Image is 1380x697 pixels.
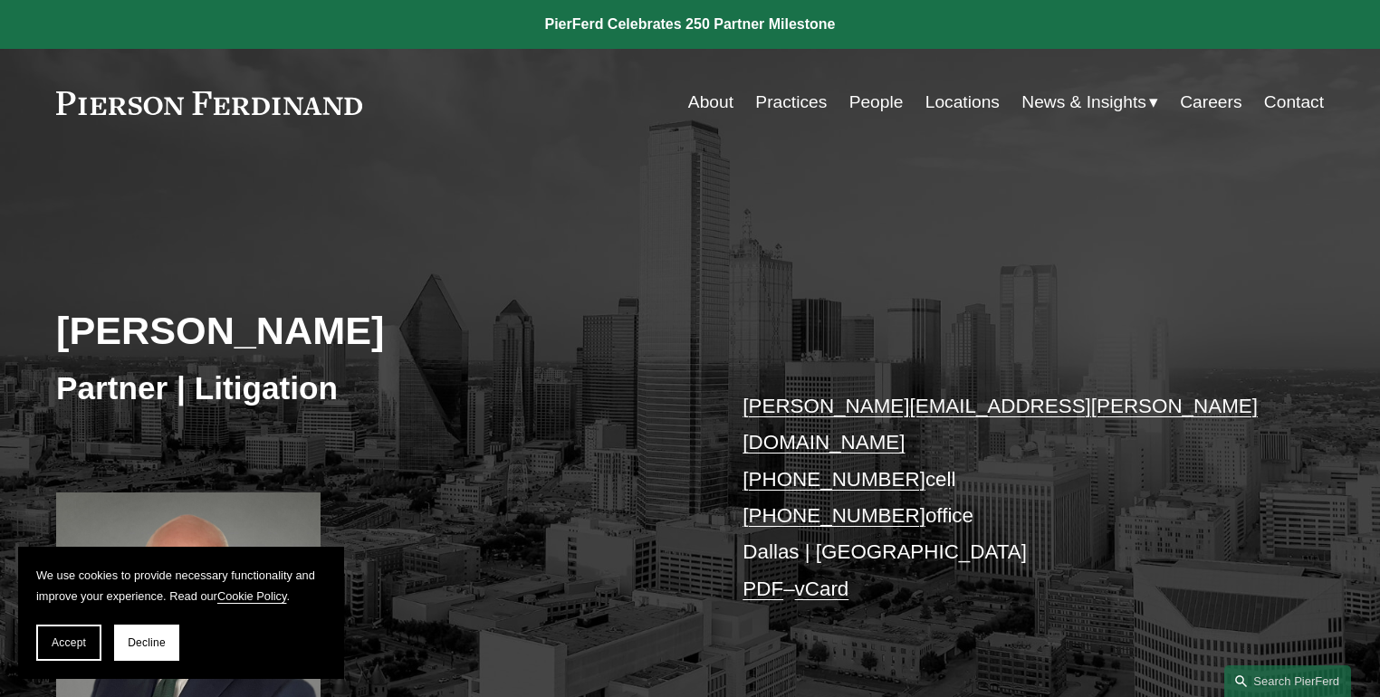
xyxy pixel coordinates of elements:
[18,547,344,679] section: Cookie banner
[1021,87,1146,119] span: News & Insights
[849,85,904,119] a: People
[743,468,925,491] a: [PHONE_NUMBER]
[56,368,690,408] h3: Partner | Litigation
[1224,665,1351,697] a: Search this site
[217,589,287,603] a: Cookie Policy
[36,565,326,606] p: We use cookies to provide necessary functionality and improve your experience. Read our .
[1021,85,1158,119] a: folder dropdown
[743,504,925,527] a: [PHONE_NUMBER]
[1180,85,1241,119] a: Careers
[128,636,166,649] span: Decline
[925,85,1000,119] a: Locations
[114,625,179,661] button: Decline
[56,307,690,354] h2: [PERSON_NAME]
[743,578,783,600] a: PDF
[1264,85,1324,119] a: Contact
[743,388,1270,607] p: cell office Dallas | [GEOGRAPHIC_DATA] –
[688,85,733,119] a: About
[755,85,827,119] a: Practices
[743,395,1258,454] a: [PERSON_NAME][EMAIL_ADDRESS][PERSON_NAME][DOMAIN_NAME]
[36,625,101,661] button: Accept
[795,578,849,600] a: vCard
[52,636,86,649] span: Accept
